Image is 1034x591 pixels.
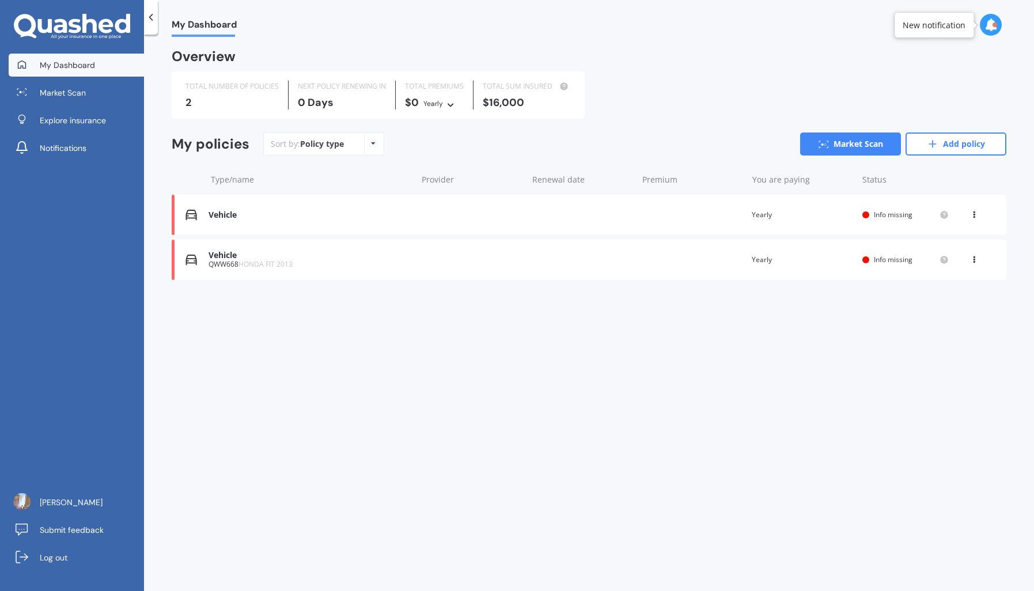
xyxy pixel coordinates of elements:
span: Market Scan [40,87,86,99]
div: Vehicle [209,251,411,260]
div: TOTAL NUMBER OF POLICIES [185,81,279,92]
div: You are paying [752,174,853,185]
div: My policies [172,136,249,153]
a: [PERSON_NAME] [9,491,144,514]
a: Market Scan [800,132,901,156]
div: Vehicle [209,210,411,220]
img: ACg8ocIRsEnQjkI5hUQFW54P-l0oTlAs2yzfhYpoD1fa-bsCA-PFMzc=s96-c [13,493,31,510]
div: Yearly [752,254,853,266]
span: Log out [40,552,67,563]
span: Explore insurance [40,115,106,126]
span: Notifications [40,142,86,154]
span: My Dashboard [172,19,237,35]
div: NEXT POLICY RENEWING IN [298,81,386,92]
div: Policy type [300,138,344,150]
div: QWW668 [209,260,411,268]
span: Info missing [874,255,912,264]
div: Renewal date [532,174,633,185]
div: $16,000 [483,97,571,108]
div: Overview [172,51,236,62]
a: Submit feedback [9,518,144,541]
div: Status [862,174,949,185]
div: 0 Days [298,97,386,108]
div: Yearly [752,209,853,221]
div: Sort by: [271,138,344,150]
div: New notification [903,19,965,31]
div: TOTAL PREMIUMS [405,81,464,92]
div: 2 [185,97,279,108]
img: Vehicle [185,209,197,221]
span: Info missing [874,210,912,219]
span: [PERSON_NAME] [40,497,103,508]
div: $0 [405,97,464,109]
a: Notifications [9,137,144,160]
div: Yearly [423,98,443,109]
img: Vehicle [185,254,197,266]
span: My Dashboard [40,59,95,71]
a: Add policy [906,132,1006,156]
span: HONDA FIT 2013 [238,259,293,269]
div: Provider [422,174,522,185]
div: Premium [642,174,743,185]
div: TOTAL SUM INSURED [483,81,571,92]
span: Submit feedback [40,524,104,536]
a: Market Scan [9,81,144,104]
div: Type/name [211,174,412,185]
a: Log out [9,546,144,569]
a: My Dashboard [9,54,144,77]
a: Explore insurance [9,109,144,132]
